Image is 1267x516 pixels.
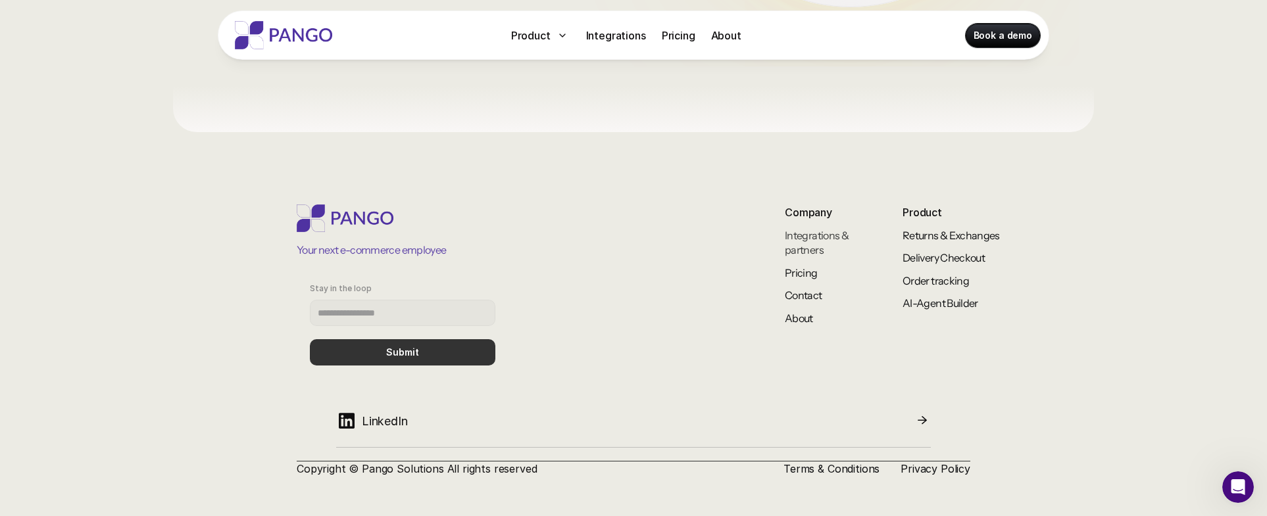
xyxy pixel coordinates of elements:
[310,284,372,293] p: Stay in the loop
[711,28,741,43] p: About
[785,229,850,256] a: Integrations & partners
[1222,471,1254,503] iframe: Intercom live chat
[662,28,695,43] p: Pricing
[974,29,1032,42] p: Book a demo
[903,204,1008,220] p: Product
[362,412,408,430] p: LinkedIn
[657,25,701,46] a: Pricing
[903,296,978,310] a: AI-Agent Builder
[903,229,1000,242] a: Returns & Exchanges
[783,462,880,475] a: Terms & Conditions
[903,274,969,287] a: Order tracking
[785,204,857,220] p: Company
[706,25,747,46] a: About
[336,405,931,448] a: LinkedIn
[310,300,495,326] input: Stay in the loop
[581,25,651,46] a: Integrations
[586,28,646,43] p: Integrations
[785,312,813,325] a: About
[297,243,446,257] p: Your next e-commerce employee
[310,339,495,365] button: Submit
[903,251,985,264] a: Delivery Checkout
[901,462,970,475] a: Privacy Policy
[785,289,822,302] a: Contact
[386,347,419,358] p: Submit
[297,461,762,476] p: Copyright © Pango Solutions All rights reserved
[511,28,551,43] p: Product
[966,24,1040,47] a: Book a demo
[785,266,818,279] a: Pricing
